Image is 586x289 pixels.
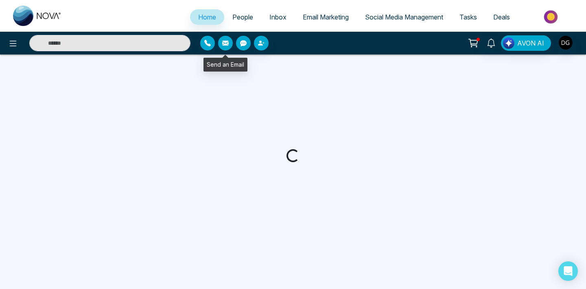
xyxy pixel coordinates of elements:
[13,6,62,26] img: Nova CRM Logo
[303,13,349,21] span: Email Marketing
[522,8,581,26] img: Market-place.gif
[357,9,451,25] a: Social Media Management
[203,58,247,72] div: Send an Email
[459,13,477,21] span: Tasks
[232,13,253,21] span: People
[261,9,295,25] a: Inbox
[503,37,514,49] img: Lead Flow
[558,261,578,281] div: Open Intercom Messenger
[269,13,286,21] span: Inbox
[190,9,224,25] a: Home
[493,13,510,21] span: Deals
[501,35,551,51] button: AVON AI
[224,9,261,25] a: People
[365,13,443,21] span: Social Media Management
[451,9,485,25] a: Tasks
[559,36,573,50] img: User Avatar
[517,38,544,48] span: AVON AI
[295,9,357,25] a: Email Marketing
[485,9,518,25] a: Deals
[198,13,216,21] span: Home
